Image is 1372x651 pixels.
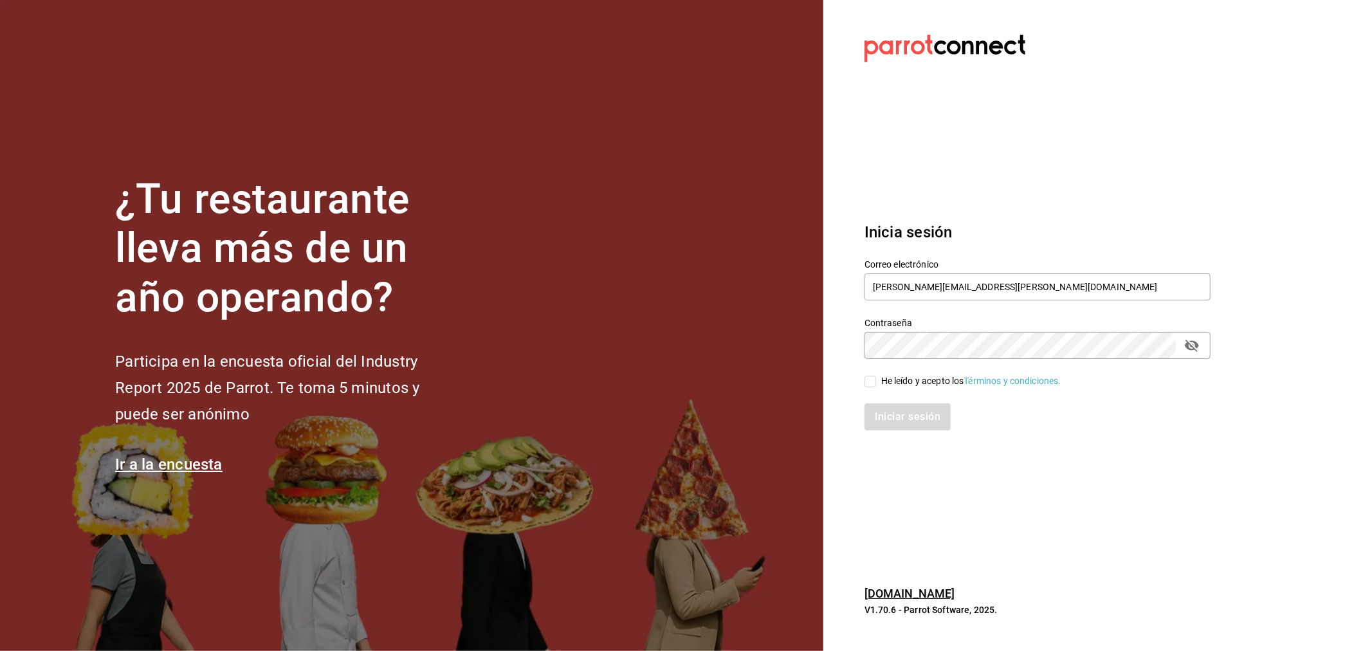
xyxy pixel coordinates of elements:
h1: ¿Tu restaurante lleva más de un año operando? [115,175,462,323]
h3: Inicia sesión [864,221,1211,244]
a: Términos y condiciones. [964,376,1061,386]
label: Contraseña [864,318,1211,327]
a: Ir a la encuesta [115,455,223,473]
a: [DOMAIN_NAME] [864,587,955,600]
p: V1.70.6 - Parrot Software, 2025. [864,603,1211,616]
button: passwordField [1181,335,1203,356]
label: Correo electrónico [864,260,1211,269]
h2: Participa en la encuesta oficial del Industry Report 2025 de Parrot. Te toma 5 minutos y puede se... [115,349,462,427]
input: Ingresa tu correo electrónico [864,273,1211,300]
div: He leído y acepto los [881,374,1061,388]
